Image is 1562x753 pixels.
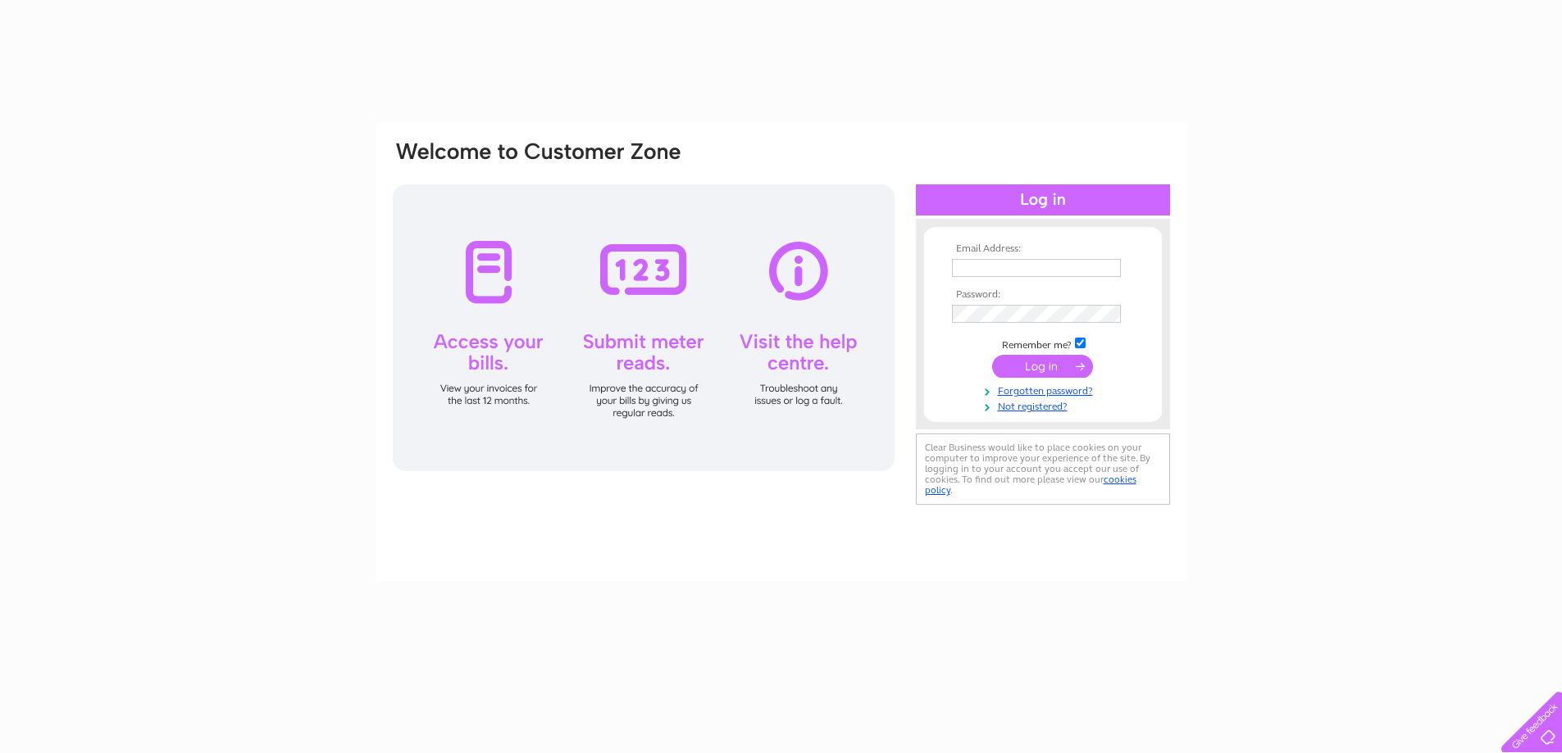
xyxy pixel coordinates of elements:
[948,243,1138,255] th: Email Address:
[948,335,1138,352] td: Remember me?
[992,355,1093,378] input: Submit
[916,433,1170,505] div: Clear Business would like to place cookies on your computer to improve your experience of the sit...
[948,289,1138,301] th: Password:
[925,474,1136,496] a: cookies policy
[952,382,1138,397] a: Forgotten password?
[952,397,1138,413] a: Not registered?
